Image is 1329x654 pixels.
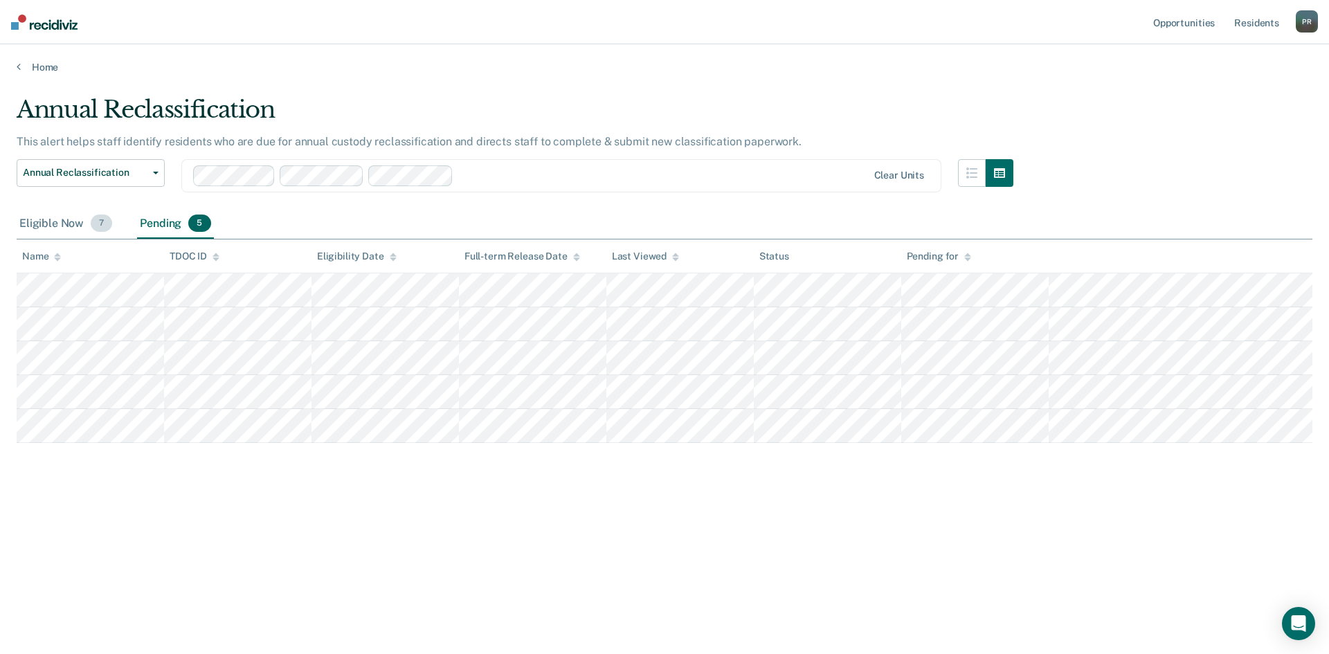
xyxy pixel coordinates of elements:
span: 5 [188,215,210,233]
button: Annual Reclassification [17,159,165,187]
div: Full-term Release Date [464,251,580,262]
div: P R [1296,10,1318,33]
div: Eligible Now7 [17,209,115,239]
div: TDOC ID [170,251,219,262]
div: Eligibility Date [317,251,397,262]
div: Open Intercom Messenger [1282,607,1315,640]
p: This alert helps staff identify residents who are due for annual custody reclassification and dir... [17,135,802,148]
span: 7 [91,215,112,233]
span: Annual Reclassification [23,167,147,179]
a: Home [17,61,1312,73]
div: Clear units [874,170,925,181]
div: Pending5 [137,209,213,239]
button: PR [1296,10,1318,33]
div: Status [759,251,789,262]
div: Name [22,251,61,262]
div: Annual Reclassification [17,96,1013,135]
img: Recidiviz [11,15,78,30]
div: Last Viewed [612,251,679,262]
div: Pending for [907,251,971,262]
